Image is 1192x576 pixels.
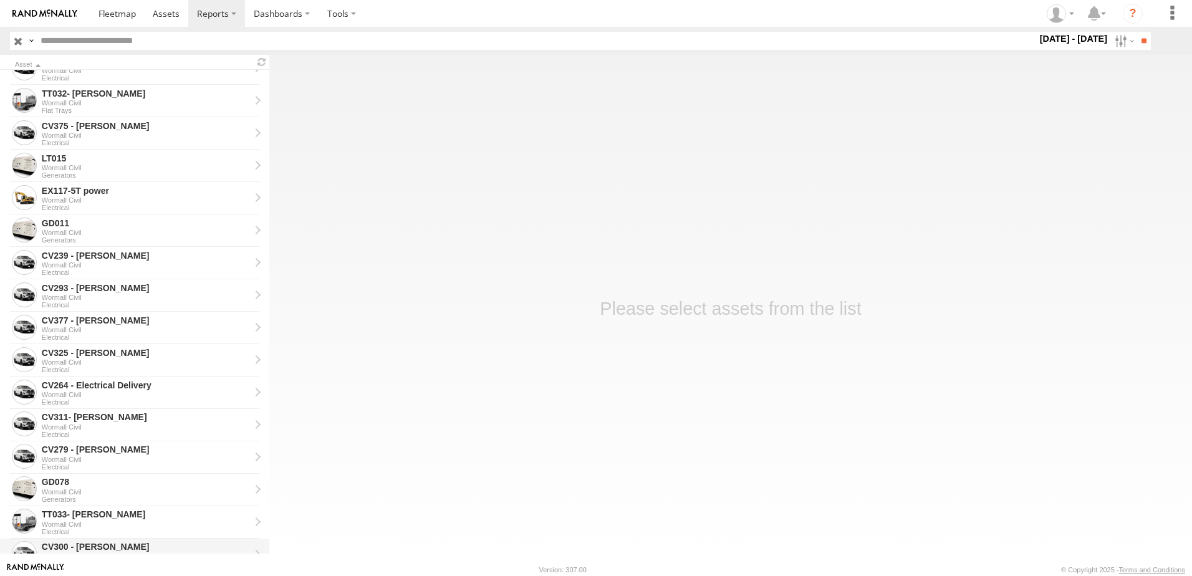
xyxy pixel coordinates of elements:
[42,107,250,114] div: Flat Trays
[42,236,250,244] div: Generators
[26,32,36,50] label: Search Query
[42,411,250,423] div: CV311- Selina Diersson - View Asset History
[42,456,250,463] div: Wormall Civil
[42,358,250,366] div: Wormall Civil
[42,301,250,309] div: Electrical
[42,444,250,455] div: CV279 - Sean Cosgriff - View Asset History
[42,334,250,341] div: Electrical
[15,62,249,68] div: Click to Sort
[42,132,250,139] div: Wormall Civil
[42,218,250,229] div: GD011 - View Asset History
[42,496,250,503] div: Generators
[42,196,250,204] div: Wormall Civil
[42,315,250,326] div: CV377 - Joel Mcsherry - View Asset History
[42,139,250,146] div: Electrical
[42,261,250,269] div: Wormall Civil
[42,88,250,99] div: TT032- Chris Mallison - View Asset History
[42,463,250,471] div: Electrical
[42,185,250,196] div: EX117-5T power - View Asset History
[1110,32,1137,50] label: Search Filter Options
[42,120,250,132] div: CV375 - Steve Taylor - View Asset History
[42,398,250,406] div: Electrical
[42,250,250,261] div: CV239 - Camryn Watkins - View Asset History
[42,99,250,107] div: Wormall Civil
[42,74,250,82] div: Electrical
[1119,566,1185,574] a: Terms and Conditions
[42,541,250,552] div: CV300 - Jayden LePage - View Asset History
[42,326,250,334] div: Wormall Civil
[1061,566,1185,574] div: © Copyright 2025 -
[42,476,250,487] div: GD078 - View Asset History
[42,423,250,431] div: Wormall Civil
[254,56,269,68] span: Refresh
[42,269,250,276] div: Electrical
[42,164,250,171] div: Wormall Civil
[42,391,250,398] div: Wormall Civil
[42,282,250,294] div: CV293 - Ben Cruickshank - View Asset History
[42,153,250,164] div: LT015 - View Asset History
[1123,4,1143,24] i: ?
[539,566,587,574] div: Version: 307.00
[42,366,250,373] div: Electrical
[42,431,250,438] div: Electrical
[42,67,250,74] div: Wormall Civil
[7,564,64,576] a: Visit our Website
[42,509,250,520] div: TT033- Ben Wright - View Asset History
[12,9,77,18] img: rand-logo.svg
[42,347,250,358] div: CV325 - HAYDYN INNESS - View Asset History
[42,380,250,391] div: CV264 - Electrical Delivery - View Asset History
[42,521,250,528] div: Wormall Civil
[42,229,250,236] div: Wormall Civil
[42,294,250,301] div: Wormall Civil
[42,528,250,535] div: Electrical
[1037,32,1110,46] label: [DATE] - [DATE]
[42,553,250,560] div: Wormall Civil
[42,488,250,496] div: Wormall Civil
[42,171,250,179] div: Generators
[42,204,250,211] div: Electrical
[1042,4,1079,23] div: Sean Cosgriff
